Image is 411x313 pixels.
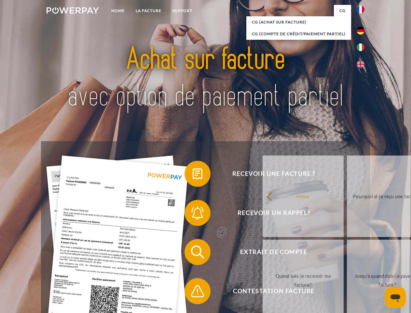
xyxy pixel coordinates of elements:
button: Contestation Facture [185,278,354,304]
div: retour [267,192,340,201]
a: CG [334,5,351,17]
button: Recevoir une facture ? [185,161,354,187]
button: Extrait de compte [185,239,354,265]
img: logo-powerpay-white.svg [47,7,99,14]
div: Quand vais-je recevoir ma facture? [267,272,340,289]
button: Recevoir un rappel? [185,200,354,226]
img: qb_bell.svg [189,205,206,221]
a: LA FACTURE [130,5,167,17]
a: Support [167,5,198,17]
img: qb_warning.svg [189,283,206,299]
img: en [357,60,364,68]
a: CG (Compte de crédit/paiement partiel) [246,28,351,40]
img: de [357,27,364,35]
img: qb_bill.svg [189,166,206,182]
img: title-powerpay_fr.svg [62,31,349,125]
img: qb_search.svg [189,244,206,260]
img: fr [357,6,364,13]
iframe: Bouton de lancement de la fenêtre de messagerie [385,287,406,308]
img: it [357,43,364,51]
a: CG (achat sur facture) [246,16,351,28]
a: Home [106,5,130,17]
